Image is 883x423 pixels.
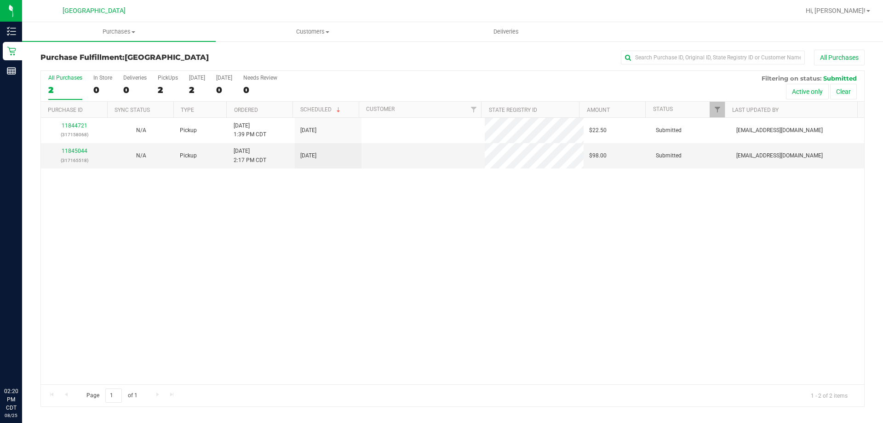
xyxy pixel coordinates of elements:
[216,85,232,95] div: 0
[63,7,126,15] span: [GEOGRAPHIC_DATA]
[4,412,18,419] p: 08/25
[136,151,146,160] button: N/A
[300,126,316,135] span: [DATE]
[587,107,610,113] a: Amount
[93,85,112,95] div: 0
[4,387,18,412] p: 02:20 PM CDT
[48,75,82,81] div: All Purchases
[79,388,145,403] span: Page of 1
[7,66,16,75] inline-svg: Reports
[7,27,16,36] inline-svg: Inventory
[46,156,102,165] p: (317165518)
[62,122,87,129] a: 11844721
[216,22,409,41] a: Customers
[234,107,258,113] a: Ordered
[9,349,37,377] iframe: Resource center
[123,75,147,81] div: Deliveries
[621,51,805,64] input: Search Purchase ID, Original ID, State Registry ID or Customer Name...
[22,28,216,36] span: Purchases
[105,388,122,403] input: 1
[710,102,725,117] a: Filter
[180,126,197,135] span: Pickup
[234,122,266,139] span: [DATE] 1:39 PM CDT
[806,7,866,14] span: Hi, [PERSON_NAME]!
[489,107,537,113] a: State Registry ID
[823,75,857,82] span: Submitted
[136,126,146,135] button: N/A
[803,388,855,402] span: 1 - 2 of 2 items
[653,106,673,112] a: Status
[243,85,277,95] div: 0
[180,151,197,160] span: Pickup
[158,85,178,95] div: 2
[589,126,607,135] span: $22.50
[189,75,205,81] div: [DATE]
[216,75,232,81] div: [DATE]
[7,46,16,56] inline-svg: Retail
[93,75,112,81] div: In Store
[589,151,607,160] span: $98.00
[300,151,316,160] span: [DATE]
[62,148,87,154] a: 11845044
[300,106,342,113] a: Scheduled
[22,22,216,41] a: Purchases
[656,151,682,160] span: Submitted
[40,53,315,62] h3: Purchase Fulfillment:
[736,126,823,135] span: [EMAIL_ADDRESS][DOMAIN_NAME]
[762,75,821,82] span: Filtering on status:
[786,84,829,99] button: Active only
[158,75,178,81] div: PickUps
[46,130,102,139] p: (317158068)
[736,151,823,160] span: [EMAIL_ADDRESS][DOMAIN_NAME]
[48,107,83,113] a: Purchase ID
[189,85,205,95] div: 2
[48,85,82,95] div: 2
[243,75,277,81] div: Needs Review
[125,53,209,62] span: [GEOGRAPHIC_DATA]
[481,28,531,36] span: Deliveries
[366,106,395,112] a: Customer
[216,28,409,36] span: Customers
[409,22,603,41] a: Deliveries
[466,102,481,117] a: Filter
[115,107,150,113] a: Sync Status
[123,85,147,95] div: 0
[234,147,266,164] span: [DATE] 2:17 PM CDT
[814,50,865,65] button: All Purchases
[136,127,146,133] span: Not Applicable
[181,107,194,113] a: Type
[656,126,682,135] span: Submitted
[136,152,146,159] span: Not Applicable
[830,84,857,99] button: Clear
[732,107,779,113] a: Last Updated By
